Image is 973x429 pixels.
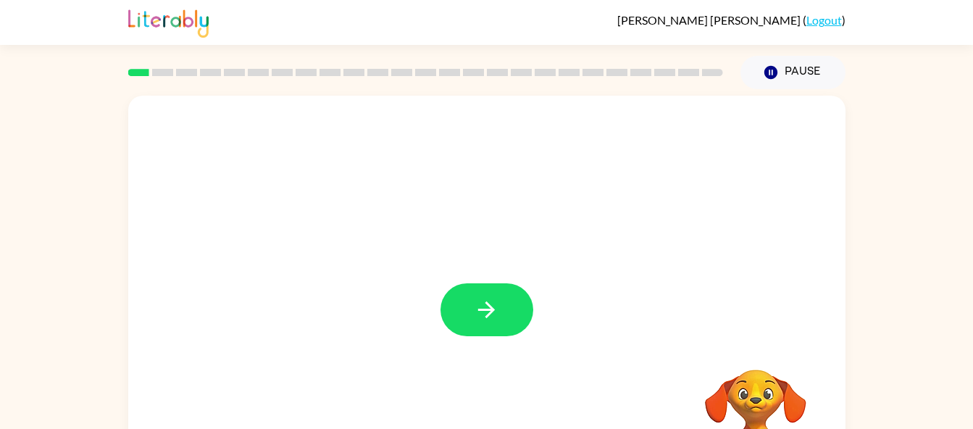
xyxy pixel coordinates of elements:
[128,6,209,38] img: Literably
[617,13,803,27] span: [PERSON_NAME] [PERSON_NAME]
[740,56,845,89] button: Pause
[617,13,845,27] div: ( )
[806,13,842,27] a: Logout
